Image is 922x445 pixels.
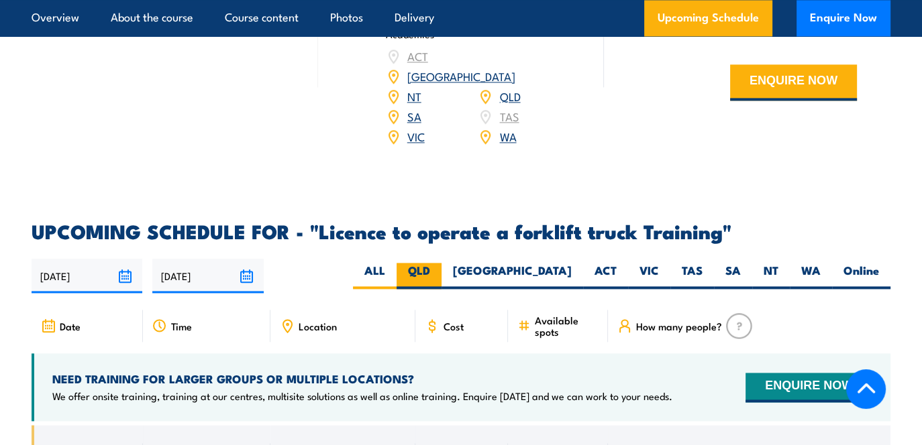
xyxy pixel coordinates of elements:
[299,320,337,332] span: Location
[52,389,672,403] p: We offer onsite training, training at our centres, multisite solutions as well as online training...
[442,263,583,289] label: [GEOGRAPHIC_DATA]
[32,259,142,293] input: From date
[444,320,464,332] span: Cost
[730,64,857,101] button: ENQUIRE NOW
[583,263,628,289] label: ACT
[353,263,397,289] label: ALL
[397,263,442,289] label: QLD
[832,263,890,289] label: Online
[714,263,752,289] label: SA
[152,259,263,293] input: To date
[171,320,192,332] span: Time
[32,222,890,239] h2: UPCOMING SCHEDULE FOR - "Licence to operate a forklift truck Training"
[60,320,81,332] span: Date
[407,108,421,124] a: SA
[790,263,832,289] label: WA
[535,314,599,337] span: Available spots
[636,320,722,332] span: How many people?
[407,88,421,104] a: NT
[746,373,872,402] button: ENQUIRE NOW
[52,371,672,386] h4: NEED TRAINING FOR LARGER GROUPS OR MULTIPLE LOCATIONS?
[499,128,516,144] a: WA
[499,88,520,104] a: QLD
[407,128,425,144] a: VIC
[628,263,670,289] label: VIC
[407,68,515,84] a: [GEOGRAPHIC_DATA]
[752,263,790,289] label: NT
[670,263,714,289] label: TAS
